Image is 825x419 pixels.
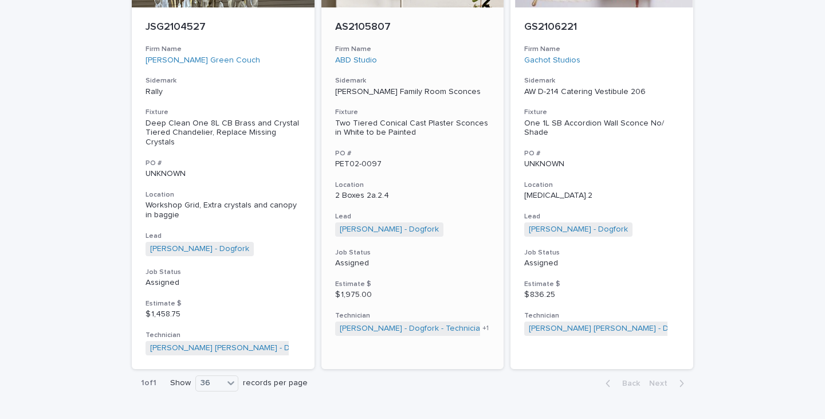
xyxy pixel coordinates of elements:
a: [PERSON_NAME] - Dogfork [150,244,249,254]
h3: Technician [524,311,679,320]
p: Workshop Grid, Extra crystals and canopy in baggie [146,201,301,220]
p: Assigned [335,259,490,268]
div: Two Tiered Conical Cast Plaster Sconces in White to be Painted [335,119,490,138]
h3: Location [335,181,490,190]
span: Back [615,379,640,387]
a: Gachot Studios [524,56,580,65]
p: PET02-0097 [335,159,490,169]
p: Rally [146,87,301,97]
p: JSG2104527 [146,21,301,34]
h3: PO # [335,149,490,158]
button: Back [596,378,645,389]
p: GS2106221 [524,21,679,34]
h3: Estimate $ [524,280,679,289]
h3: Firm Name [335,45,490,54]
h3: Fixture [335,108,490,117]
p: UNKNOWN [524,159,679,169]
h3: Firm Name [524,45,679,54]
div: 36 [196,377,223,389]
p: $ 836.25 [524,290,679,300]
p: Assigned [146,278,301,288]
h3: Job Status [146,268,301,277]
h3: Estimate $ [335,280,490,289]
h3: Location [146,190,301,199]
p: $ 1,975.00 [335,290,490,300]
p: 2 Boxes 2a.2.4 [335,191,490,201]
h3: Technician [146,331,301,340]
h3: Job Status [335,248,490,257]
div: One 1L SB Accordion Wall Sconce No/ Shade [524,119,679,138]
p: Show [170,378,191,388]
a: [PERSON_NAME] [PERSON_NAME] - Dogfork - Technician [529,324,738,334]
h3: Location [524,181,679,190]
h3: Fixture [146,108,301,117]
span: Next [649,379,674,387]
div: Deep Clean One 8L CB Brass and Crystal Tiered Chandelier, Replace Missing Crystals [146,119,301,147]
h3: Technician [335,311,490,320]
h3: PO # [524,149,679,158]
h3: PO # [146,159,301,168]
p: UNKNOWN [146,169,301,179]
p: [MEDICAL_DATA].2 [524,191,679,201]
a: [PERSON_NAME] Green Couch [146,56,260,65]
span: + 1 [482,325,489,332]
h3: Lead [146,232,301,241]
a: [PERSON_NAME] - Dogfork [340,225,439,234]
h3: Firm Name [146,45,301,54]
h3: Estimate $ [146,299,301,308]
h3: Sidemark [335,76,490,85]
button: Next [645,378,693,389]
a: [PERSON_NAME] - Dogfork - Technician [340,324,485,334]
p: 1 of 1 [132,369,166,397]
h3: Lead [335,212,490,221]
p: [PERSON_NAME] Family Room Sconces [335,87,490,97]
a: [PERSON_NAME] - Dogfork [529,225,628,234]
p: $ 1,458.75 [146,310,301,319]
h3: Sidemark [524,76,679,85]
h3: Lead [524,212,679,221]
h3: Fixture [524,108,679,117]
p: Assigned [524,259,679,268]
h3: Sidemark [146,76,301,85]
p: AS2105807 [335,21,490,34]
h3: Job Status [524,248,679,257]
a: [PERSON_NAME] [PERSON_NAME] - Dogfork - Technician [150,343,360,353]
p: records per page [243,378,308,388]
p: AW D-214 Catering Vestibule 206 [524,87,679,97]
a: ABD Studio [335,56,377,65]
